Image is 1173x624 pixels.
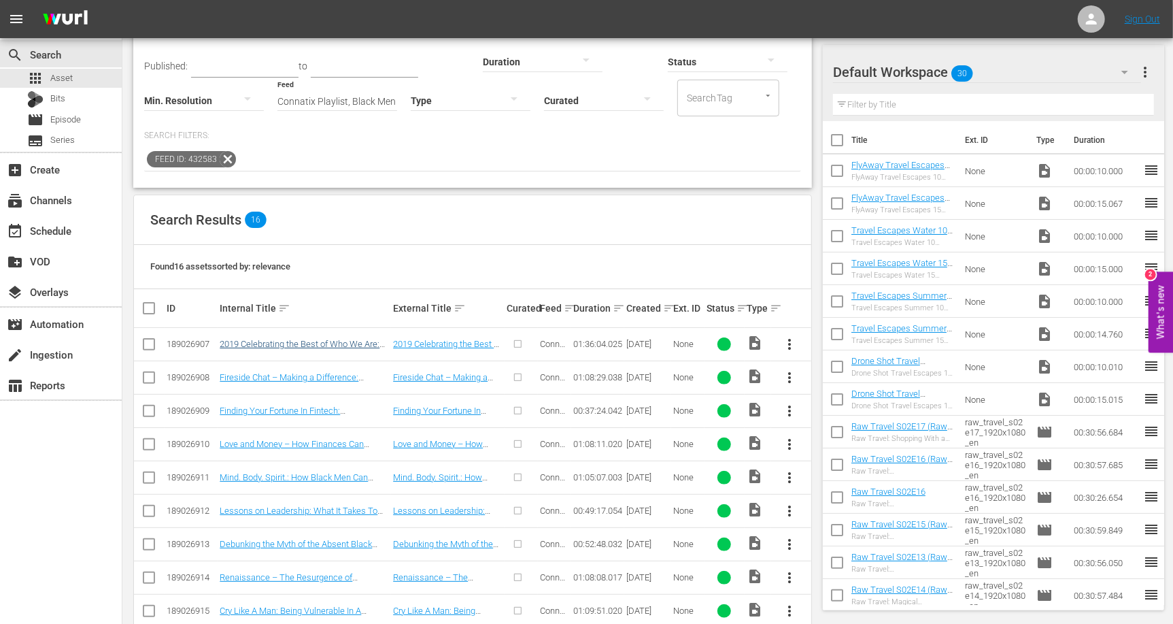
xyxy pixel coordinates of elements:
[220,300,389,316] div: Internal Title
[33,3,98,35] img: ans4CAIJ8jUAAAAAAAAAAAAAAAAAAAAAAAAgQb4GAAAAAAAAAAAAAAAAAAAAAAAAJMjXAAAAAAAAAAAAAAAAAAAAAAAAgAT5G...
[851,565,954,574] div: Raw Travel: [GEOGRAPHIC_DATA]
[833,53,1141,91] div: Default Workspace
[781,536,798,553] span: more_vert
[573,372,622,382] div: 01:08:29.038
[663,302,675,314] span: sort
[673,506,702,516] div: None
[959,220,1032,252] td: None
[167,472,216,482] div: 189026911
[773,361,806,394] button: more_vert
[851,389,932,409] a: Drone Shot Travel Escapes 15 Seconds
[851,303,954,312] div: Travel Escapes Summer 10 Seconds
[573,406,622,416] div: 00:37:24.042
[626,439,669,449] div: [DATE]
[959,448,1032,481] td: raw_travel_s02e16_1920x1080_en
[851,401,954,410] div: Drone Shot Travel Escapes 15 Seconds
[851,206,954,214] div: FlyAway Travel Escapes 15 Seconds
[851,160,950,180] a: FlyAway Travel Escapes 10 Seconds
[7,347,23,363] span: Ingestion
[773,495,806,527] button: more_vert
[626,372,669,382] div: [DATE]
[393,406,501,436] a: Finding Your Fortune In Fintech: Opportunities in the Tech and Finance Industries
[773,328,806,361] button: more_vert
[959,579,1032,612] td: raw_travel_s02e14_1920x1080_en
[773,528,806,561] button: more_vert
[1037,261,1053,277] span: Video
[220,372,364,393] a: Fireside Chat – Making a Difference: Excelling Beyond The Hall of Fame
[1037,293,1053,310] span: Video
[747,468,763,485] span: Video
[1037,522,1053,538] span: Episode
[147,151,220,167] span: Feed ID: 432583
[1069,252,1144,285] td: 00:00:15.000
[167,439,216,449] div: 189026910
[626,572,669,582] div: [DATE]
[747,368,763,384] span: Video
[573,339,622,349] div: 01:36:04.025
[150,261,290,272] span: Found 16 assets sorted by: relevance
[167,339,216,349] div: 189026907
[1069,546,1144,579] td: 00:30:56.050
[1144,391,1160,407] span: reorder
[673,372,702,382] div: None
[1144,260,1160,276] span: reorder
[1037,555,1053,571] span: Episode
[781,436,798,453] span: more_vert
[1069,416,1144,448] td: 00:30:56.684
[1069,154,1144,187] td: 00:00:10.000
[7,316,23,333] span: Automation
[1069,220,1144,252] td: 00:00:10.000
[747,568,763,585] span: Video
[27,70,44,86] span: Asset
[673,439,702,449] div: None
[959,416,1032,448] td: raw_travel_s02e17_1920x1080_en
[167,406,216,416] div: 189026909
[540,406,569,518] span: Connatix Playlist, Black Men XCEL Summit 2019 Video Elephant
[707,300,743,316] div: Status
[144,61,188,71] span: Published:
[393,439,488,470] a: Love and Money – How Finances Can Influence Your Relationships
[540,439,569,551] span: Connatix Playlist, Black Men XCEL Summit 2019 Video Elephant
[7,193,23,209] span: Channels
[220,472,373,493] a: Mind. Body. Spirit.: How Black Men Can Survive Trauma and Thrive
[747,535,763,551] span: Video
[1125,14,1160,24] a: Sign Out
[613,302,625,314] span: sort
[540,372,569,485] span: Connatix Playlist, Black Men XCEL Summit 2019 Video Elephant
[851,258,953,278] a: Travel Escapes Water 15 Seconds
[1069,285,1144,318] td: 00:00:10.000
[747,602,763,618] span: Video
[7,162,23,178] span: Create
[220,506,383,526] a: Lessons on Leadership: What It Takes To Win the Trust of People, Teams, and
[781,470,798,486] span: more_vert
[1069,350,1144,383] td: 00:00:10.010
[673,539,702,549] div: None
[851,238,954,247] div: Travel Escapes Water 10 Seconds_1
[393,539,498,559] a: Debunking the Myth of the Absent Black Father
[747,335,763,351] span: Video
[1069,481,1144,514] td: 00:30:26.654
[1144,325,1160,342] span: reorder
[781,603,798,619] span: more_vert
[573,606,622,616] div: 01:09:51.020
[959,187,1032,220] td: None
[454,302,466,314] span: sort
[851,323,952,344] a: Travel Escapes Summer 15 Seconds
[959,154,1032,187] td: None
[959,252,1032,285] td: None
[1069,579,1144,612] td: 00:30:57.484
[540,339,569,451] span: Connatix Playlist, Black Men XCEL Summit 2019 Video Elephant
[781,403,798,419] span: more_vert
[773,561,806,594] button: more_vert
[673,606,702,616] div: None
[951,59,973,88] span: 30
[747,300,769,316] div: Type
[959,350,1032,383] td: None
[144,130,801,142] p: Search Filters:
[1145,269,1156,280] div: 2
[781,336,798,352] span: more_vert
[573,506,622,516] div: 00:49:17.054
[851,499,954,508] div: Raw Travel: [GEOGRAPHIC_DATA]
[1037,228,1053,244] span: Video
[8,11,24,27] span: menu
